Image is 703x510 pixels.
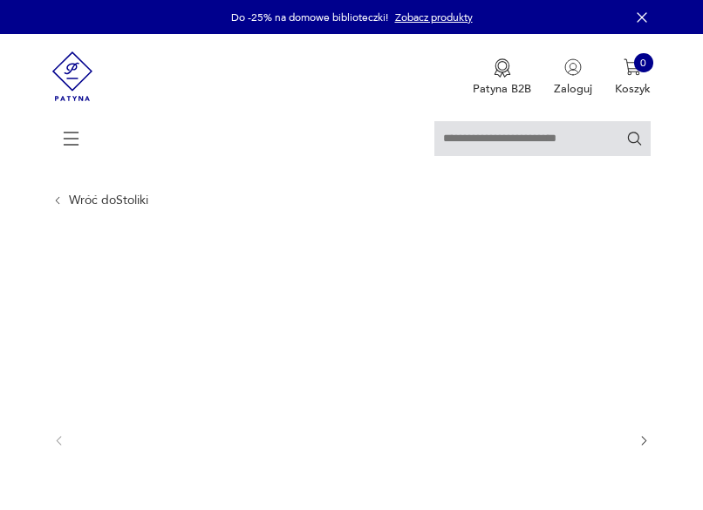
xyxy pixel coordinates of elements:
[554,81,592,97] p: Zaloguj
[564,58,582,76] img: Ikonka użytkownika
[231,10,388,24] p: Do -25% na domowe biblioteczki!
[52,34,92,119] img: Patyna - sklep z meblami i dekoracjami vintage
[626,130,643,146] button: Szukaj
[473,58,531,97] button: Patyna B2B
[494,58,511,78] img: Ikona medalu
[615,81,651,97] p: Koszyk
[615,58,651,97] button: 0Koszyk
[554,58,592,97] button: Zaloguj
[473,81,531,97] p: Patyna B2B
[395,10,473,24] a: Zobacz produkty
[69,194,148,207] a: Wróć doStoliki
[634,53,653,72] div: 0
[624,58,641,76] img: Ikona koszyka
[473,58,531,97] a: Ikona medaluPatyna B2B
